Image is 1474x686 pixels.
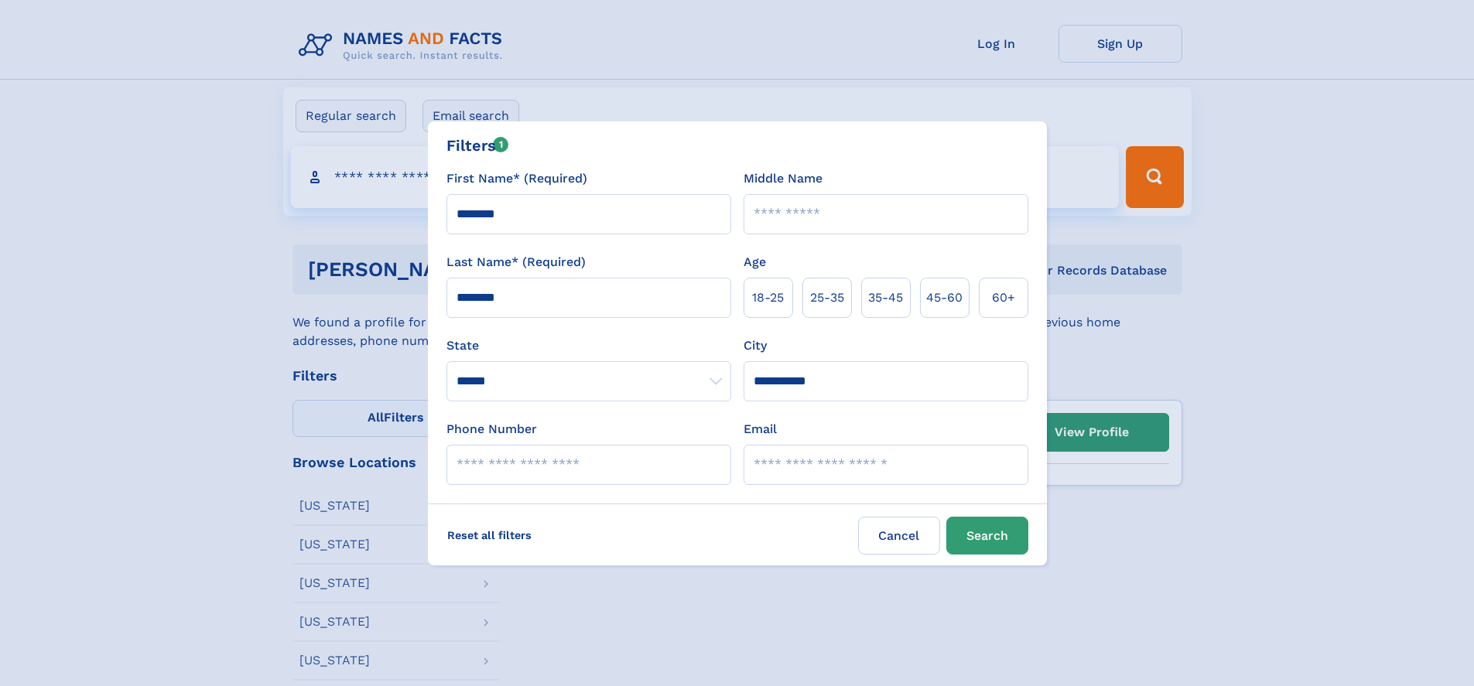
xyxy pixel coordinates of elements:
[744,253,766,271] label: Age
[752,288,784,307] span: 18‑25
[446,134,509,157] div: Filters
[868,288,903,307] span: 35‑45
[446,420,537,439] label: Phone Number
[446,336,731,355] label: State
[446,253,586,271] label: Last Name* (Required)
[992,288,1015,307] span: 60+
[744,336,767,355] label: City
[926,288,963,307] span: 45‑60
[858,517,940,555] label: Cancel
[946,517,1028,555] button: Search
[744,420,777,439] label: Email
[744,169,822,188] label: Middle Name
[446,169,587,188] label: First Name* (Required)
[437,517,542,554] label: Reset all filters
[810,288,844,307] span: 25‑35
